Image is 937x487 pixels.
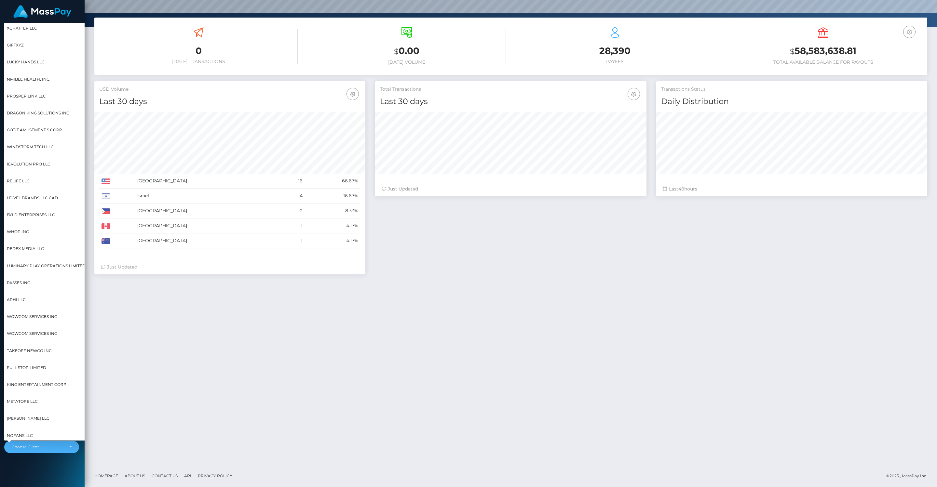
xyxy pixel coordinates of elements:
span: Whop Inc [7,228,29,236]
h6: Total Available Balance for Payouts [724,59,922,65]
h6: [DATE] Transactions [99,59,298,64]
h3: 0.00 [307,45,506,58]
div: Choose Client [12,444,64,450]
span: Windstorm Tech LLC [7,143,54,151]
a: About Us [122,471,148,481]
small: $ [790,47,794,56]
span: 48 [678,186,684,192]
span: XChatter LLC [7,24,37,33]
td: 8.33% [305,204,360,218]
td: 16 [280,174,305,189]
span: Dragon King Solutions Inc [7,109,69,117]
span: iEvolution Pro LLC [7,160,50,168]
div: Last hours [663,186,921,192]
img: US.png [102,178,110,184]
span: Passes Inc. [7,279,31,287]
td: [GEOGRAPHIC_DATA] [135,204,280,218]
td: 4.17% [305,233,360,248]
h3: 28,390 [516,45,714,57]
span: Le-Vel Brands LLC CAD [7,194,58,202]
img: AU.png [102,238,110,244]
span: Luminary Play Operations Limited [7,262,86,270]
div: © 2025 , MassPay Inc. [886,472,932,480]
td: Israel [135,189,280,204]
span: RELIFE LLC [7,177,30,185]
div: Just Updated [101,264,359,270]
img: IL.png [102,193,110,199]
td: 1 [280,233,305,248]
span: [PERSON_NAME] LLC [7,414,49,423]
h6: [DATE] Volume [307,59,506,65]
span: RedEx Media LLC [7,244,44,253]
span: APHI LLC [7,296,26,304]
span: Gotit Amusement S corp [7,126,62,134]
span: Prosper Link LLC [7,92,46,100]
h6: Payees [516,59,714,64]
a: Privacy Policy [195,471,235,481]
div: Just Updated [382,186,640,192]
span: Lucky Hands LLC [7,58,45,66]
td: 16.67% [305,189,360,204]
span: Takeoff Newco Inc [7,347,52,355]
h5: Total Transactions [380,86,641,93]
span: Nmible Health, Inc. [7,75,50,84]
h5: USD Volume [99,86,360,93]
h5: Transactions Status [661,86,922,93]
a: API [182,471,194,481]
button: Choose Client [4,441,79,453]
span: WOWCOM Services Inc [7,312,57,321]
span: GiftXYZ [7,41,24,49]
img: CA.png [102,223,110,229]
span: BYLD Enterprises LLC [7,211,55,219]
img: PH.png [102,208,110,214]
span: WOWCOM Services Inc [7,329,57,338]
h3: 0 [99,45,298,57]
h3: 58,583,638.81 [724,45,922,58]
td: 2 [280,204,305,218]
span: NoFans LLC [7,431,33,440]
td: [GEOGRAPHIC_DATA] [135,218,280,233]
h4: Last 30 days [99,96,360,107]
span: Metatope LLC [7,397,38,406]
td: 4 [280,189,305,204]
small: $ [394,47,399,56]
td: [GEOGRAPHIC_DATA] [135,233,280,248]
td: 4.17% [305,218,360,233]
span: King Entertainment Corp [7,380,66,389]
td: [GEOGRAPHIC_DATA] [135,174,280,189]
h4: Last 30 days [380,96,641,107]
img: MassPay Logo [13,5,71,18]
a: Contact Us [149,471,180,481]
a: Homepage [92,471,121,481]
h4: Daily Distribution [661,96,922,107]
td: 1 [280,218,305,233]
td: 66.67% [305,174,360,189]
span: Full Stop Limited [7,363,46,372]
